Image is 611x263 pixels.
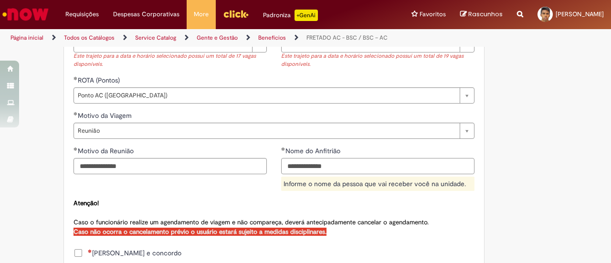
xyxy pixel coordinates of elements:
span: Caso o funcionário realize um agendamento de viagem e não compareça, deverá antecipadamente cance... [74,199,429,236]
span: Obrigatório Preenchido [74,147,78,151]
span: Obrigatório Preenchido [74,76,78,80]
a: Service Catalog [135,34,176,42]
span: Rascunhos [468,10,503,19]
span: Ponto AC ([GEOGRAPHIC_DATA]) [78,88,455,103]
img: click_logo_yellow_360x200.png [223,7,249,21]
p: +GenAi [295,10,318,21]
div: Este trajeto para a data e horário selecionado possui um total de 17 vagas disponíveis. [74,53,267,68]
span: Obrigatório Preenchido [281,147,285,151]
a: Gente e Gestão [197,34,238,42]
strong: Atenção! [74,199,99,207]
a: Página inicial [11,34,43,42]
strong: Caso não ocorra o cancelamento prévio o usuário estará sujeito a medidas disciplinares. [74,228,327,236]
input: Nome do Anfitrião [281,158,474,174]
div: Padroniza [263,10,318,21]
span: Despesas Corporativas [113,10,179,19]
span: Reunião [78,123,455,138]
a: FRETADO AC - BSC / BSC – AC [306,34,388,42]
a: Todos os Catálogos [64,34,115,42]
input: Motivo da Reunião [74,158,267,174]
span: [PERSON_NAME] e concordo [88,248,181,258]
span: Requisições [65,10,99,19]
div: Este trajeto para a data e horário selecionado possui um total de 19 vagas disponíveis. [281,53,474,68]
img: ServiceNow [1,5,50,24]
span: [PERSON_NAME] [556,10,604,18]
ul: Trilhas de página [7,29,400,47]
span: More [194,10,209,19]
div: Informe o nome da pessoa que vai receber você na unidade. [281,177,474,191]
span: Necessários [88,249,92,253]
span: Favoritos [420,10,446,19]
a: Benefícios [258,34,286,42]
span: Nome do Anfitrião [285,147,342,155]
span: Motivo da Reunião [78,147,136,155]
span: Motivo da Viagem [78,111,134,120]
span: Obrigatório Preenchido [74,112,78,116]
span: ROTA (Pontos) [78,76,122,84]
a: Rascunhos [460,10,503,19]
